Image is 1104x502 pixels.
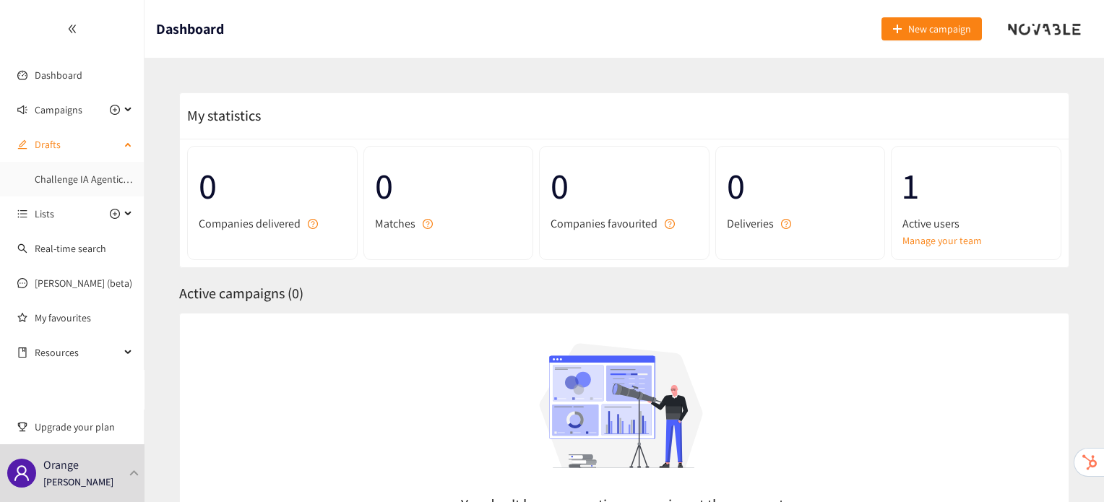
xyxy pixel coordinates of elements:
[35,242,106,255] a: Real-time search
[13,464,30,482] span: user
[375,157,522,215] span: 0
[110,209,120,219] span: plus-circle
[17,105,27,115] span: sound
[17,422,27,432] span: trophy
[17,347,27,358] span: book
[35,130,120,159] span: Drafts
[199,157,346,215] span: 0
[908,21,971,37] span: New campaign
[727,157,874,215] span: 0
[375,215,415,233] span: Matches
[902,215,959,233] span: Active users
[35,338,120,367] span: Resources
[35,173,178,186] a: Challenge IA Agentic (in Progress)
[902,233,1050,248] a: Manage your team
[17,139,27,150] span: edit
[110,105,120,115] span: plus-circle
[199,215,301,233] span: Companies delivered
[35,69,82,82] a: Dashboard
[35,303,133,332] a: My favourites
[180,106,261,125] span: My statistics
[179,284,303,303] span: Active campaigns ( 0 )
[308,219,318,229] span: question-circle
[35,95,82,124] span: Campaigns
[35,277,132,290] a: [PERSON_NAME] (beta)
[551,215,657,233] span: Companies favourited
[551,157,698,215] span: 0
[881,17,982,40] button: plusNew campaign
[892,24,902,35] span: plus
[43,456,79,474] p: Orange
[43,474,113,490] p: [PERSON_NAME]
[17,209,27,219] span: unordered-list
[727,215,774,233] span: Deliveries
[902,157,1050,215] span: 1
[1032,433,1104,502] iframe: Chat Widget
[67,24,77,34] span: double-left
[665,219,675,229] span: question-circle
[35,199,54,228] span: Lists
[781,219,791,229] span: question-circle
[423,219,433,229] span: question-circle
[35,412,133,441] span: Upgrade your plan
